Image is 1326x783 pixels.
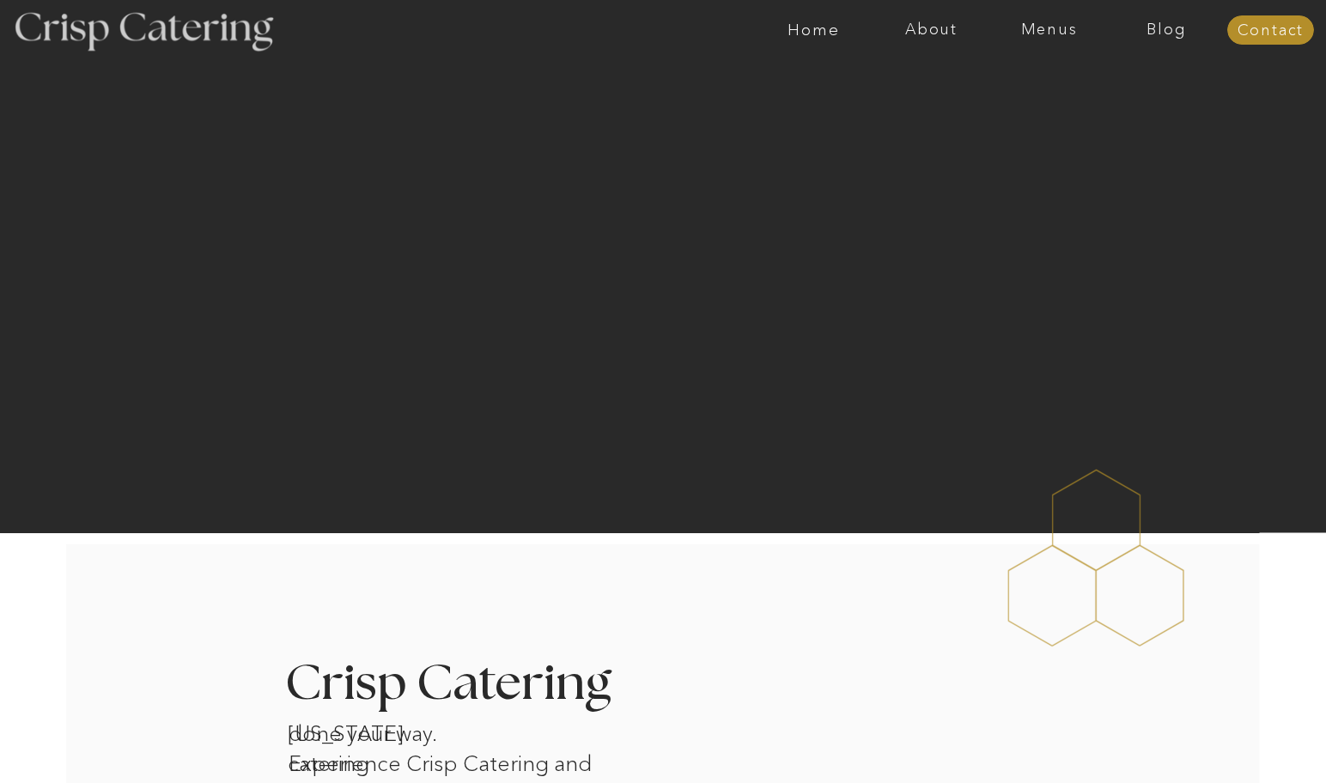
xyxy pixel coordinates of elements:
a: Home [755,21,873,39]
a: Blog [1108,21,1226,39]
a: Contact [1227,22,1314,39]
a: Menus [990,21,1108,39]
a: About [873,21,990,39]
h1: [US_STATE] catering [288,719,466,741]
h3: Crisp Catering [285,659,655,710]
